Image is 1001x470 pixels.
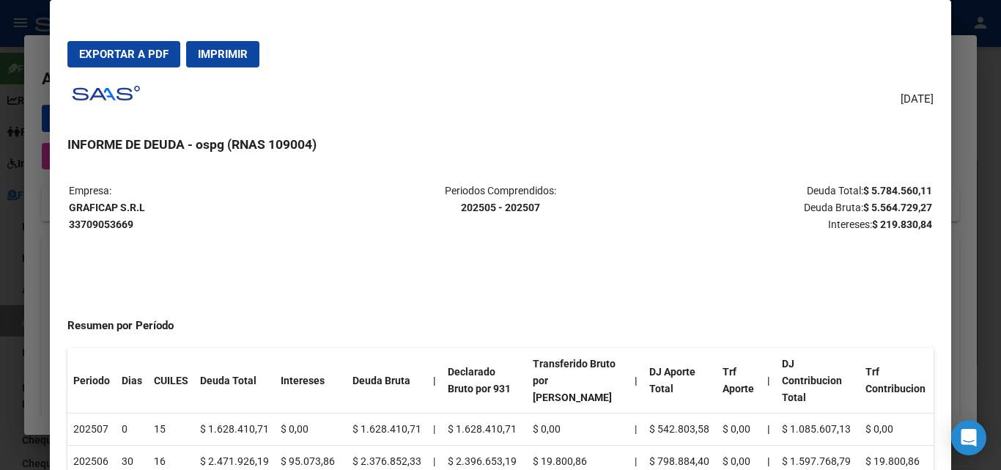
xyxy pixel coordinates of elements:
[776,414,860,446] td: $ 1.085.607,13
[186,41,259,67] button: Imprimir
[67,135,933,154] h3: INFORME DE DEUDA - ospg (RNAS 109004)
[863,185,932,197] strong: $ 5.784.560,11
[527,414,628,446] td: $ 0,00
[194,348,275,414] th: Deuda Total
[116,348,148,414] th: Dias
[863,202,932,213] strong: $ 5.564.729,27
[527,348,628,414] th: Transferido Bruto por [PERSON_NAME]
[116,414,148,446] td: 0
[860,348,933,414] th: Trf Contribucion
[646,183,932,232] p: Deuda Total: Deuda Bruta: Intereses:
[629,348,643,414] th: |
[148,348,194,414] th: CUILES
[357,183,643,216] p: Periodos Comprendidos:
[198,48,248,61] span: Imprimir
[643,348,717,414] th: DJ Aporte Total
[442,414,527,446] td: $ 1.628.410,71
[79,48,169,61] span: Exportar a PDF
[275,348,347,414] th: Intereses
[629,414,643,446] td: |
[275,414,347,446] td: $ 0,00
[67,41,180,67] button: Exportar a PDF
[643,414,717,446] td: $ 542.803,58
[69,202,145,230] strong: GRAFICAP S.R.L 33709053669
[872,219,932,230] strong: $ 219.830,84
[67,414,116,446] td: 202507
[67,348,116,414] th: Periodo
[347,348,427,414] th: Deuda Bruta
[761,414,776,446] th: |
[461,202,540,213] strong: 202505 - 202507
[776,348,860,414] th: DJ Contribucion Total
[67,317,933,334] h4: Resumen por Período
[761,348,776,414] th: |
[148,414,194,446] td: 15
[901,91,934,108] span: [DATE]
[347,414,427,446] td: $ 1.628.410,71
[427,414,442,446] td: |
[194,414,275,446] td: $ 1.628.410,71
[951,420,986,455] div: Open Intercom Messenger
[860,414,933,446] td: $ 0,00
[717,414,761,446] td: $ 0,00
[717,348,761,414] th: Trf Aporte
[69,183,355,232] p: Empresa:
[442,348,527,414] th: Declarado Bruto por 931
[427,348,442,414] th: |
